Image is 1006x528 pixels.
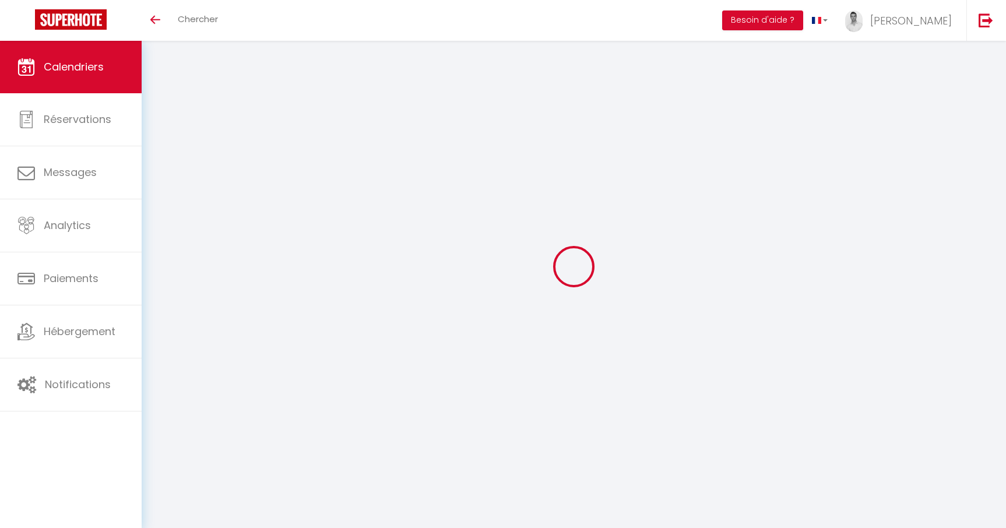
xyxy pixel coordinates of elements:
span: Analytics [44,218,91,233]
span: Messages [44,165,97,179]
span: Paiements [44,271,99,286]
span: Notifications [45,377,111,392]
button: Besoin d'aide ? [722,10,803,30]
img: logout [979,13,993,27]
span: Réservations [44,112,111,126]
span: Hébergement [44,324,115,339]
img: ... [845,10,863,32]
span: Chercher [178,13,218,25]
img: Super Booking [35,9,107,30]
span: Calendriers [44,59,104,74]
span: [PERSON_NAME] [870,13,952,28]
